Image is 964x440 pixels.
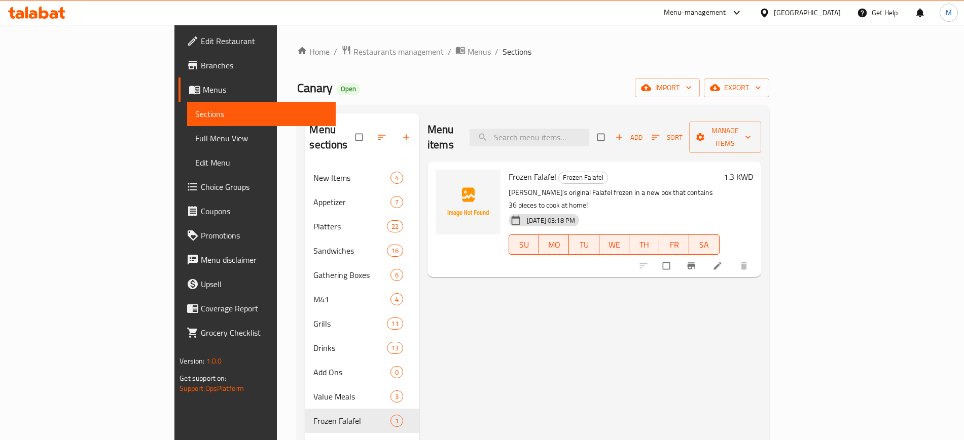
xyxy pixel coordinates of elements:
[178,272,335,296] a: Upsell
[603,237,625,252] span: WE
[180,354,204,368] span: Version:
[712,261,725,271] a: Edit menu item
[201,181,327,193] span: Choice Groups
[305,162,419,437] nav: Menu sections
[613,130,645,145] span: Add item
[178,321,335,345] a: Grocery Checklist
[201,302,327,314] span: Coverage Report
[201,254,327,266] span: Menu disclaimer
[313,269,390,281] span: Gathering Boxes
[305,263,419,287] div: Gathering Boxes6
[390,366,403,378] div: items
[387,220,403,232] div: items
[387,342,403,354] div: items
[201,35,327,47] span: Edit Restaurant
[187,126,335,150] a: Full Menu View
[689,122,761,153] button: Manage items
[313,196,390,208] span: Appetizer
[629,234,659,255] button: TH
[178,175,335,199] a: Choice Groups
[313,172,390,184] span: New Items
[391,173,403,183] span: 4
[180,372,226,385] span: Get support on:
[470,129,589,146] input: search
[391,392,403,402] span: 3
[712,82,761,94] span: export
[313,245,386,257] span: Sandwiches
[201,229,327,242] span: Promotions
[509,169,556,184] span: Frozen Falafel
[195,132,327,144] span: Full Menu View
[390,390,403,403] div: items
[313,317,386,330] span: Grills
[689,234,719,255] button: SA
[615,132,642,143] span: Add
[539,234,569,255] button: MO
[195,108,327,120] span: Sections
[387,319,403,329] span: 11
[178,77,335,102] a: Menus
[305,190,419,214] div: Appetizer7
[187,150,335,175] a: Edit Menu
[305,360,419,384] div: Add Ons0
[305,287,419,311] div: M414
[468,46,491,58] span: Menus
[509,234,539,255] button: SU
[313,293,390,305] span: M41
[649,130,685,145] button: Sort
[390,293,403,305] div: items
[337,85,360,93] span: Open
[704,78,769,97] button: export
[201,59,327,71] span: Branches
[591,128,613,147] span: Select section
[633,237,655,252] span: TH
[652,132,683,143] span: Sort
[387,343,403,353] span: 13
[657,256,678,275] span: Select to update
[187,102,335,126] a: Sections
[599,234,629,255] button: WE
[178,223,335,248] a: Promotions
[313,366,390,378] span: Add Ons
[495,46,498,58] li: /
[391,270,403,280] span: 6
[387,246,403,256] span: 16
[305,409,419,433] div: Frozen Falafel1
[178,199,335,223] a: Coupons
[513,237,535,252] span: SU
[503,46,531,58] span: Sections
[724,170,753,184] h6: 1.3 KWD
[305,336,419,360] div: Drinks13
[543,237,565,252] span: MO
[558,172,608,184] div: Frozen Falafel
[659,234,689,255] button: FR
[206,354,222,368] span: 1.0.0
[391,416,403,426] span: 1
[178,53,335,77] a: Branches
[313,390,390,403] span: Value Meals
[391,197,403,207] span: 7
[427,122,457,152] h2: Menu items
[341,45,444,58] a: Restaurants management
[645,130,689,145] span: Sort items
[178,248,335,272] a: Menu disclaimer
[455,45,491,58] a: Menus
[201,278,327,290] span: Upsell
[448,46,451,58] li: /
[313,415,390,427] div: Frozen Falafel
[201,205,327,217] span: Coupons
[693,237,715,252] span: SA
[201,327,327,339] span: Grocery Checklist
[297,45,769,58] nav: breadcrumb
[635,78,700,97] button: import
[436,170,501,234] img: Frozen Falafel
[195,156,327,169] span: Edit Menu
[523,216,579,225] span: [DATE] 03:18 PM
[733,255,757,277] button: delete
[180,382,244,395] a: Support.OpsPlatform
[391,368,403,377] span: 0
[774,7,841,18] div: [GEOGRAPHIC_DATA]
